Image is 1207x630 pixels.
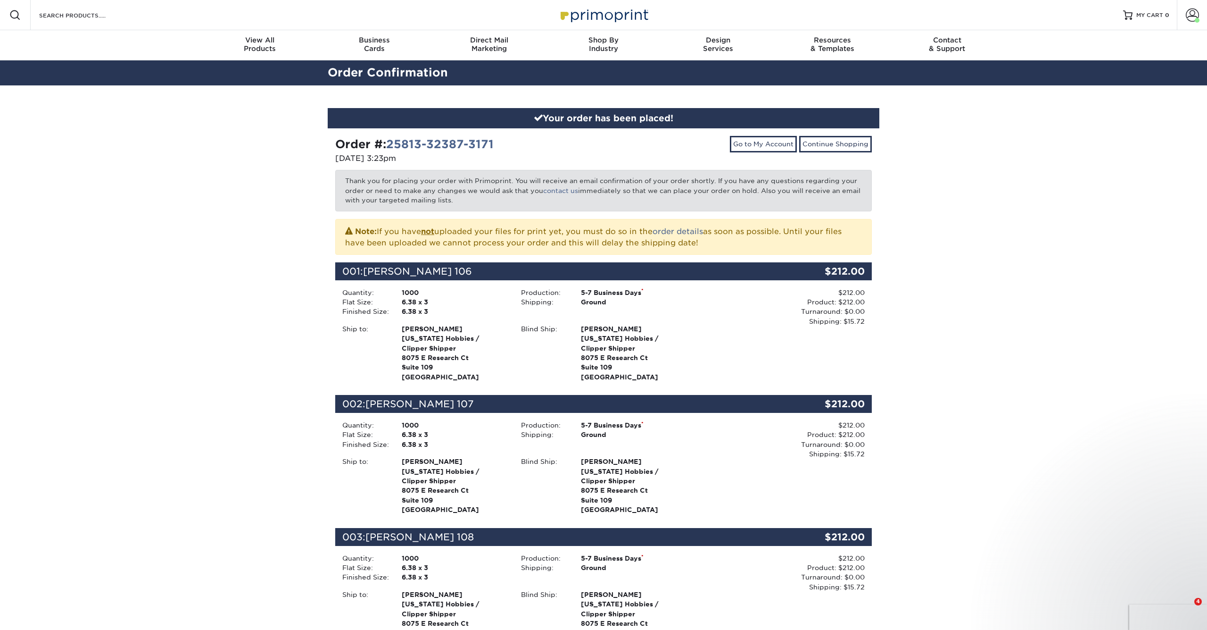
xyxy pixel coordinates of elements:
[543,187,578,194] a: contact us
[1194,598,1202,605] span: 4
[890,36,1004,53] div: & Support
[693,297,865,326] div: Product: $212.00 Turnaround: $0.00 Shipping: $15.72
[581,496,686,505] span: Suite 109
[335,430,395,439] div: Flat Size:
[335,288,395,297] div: Quantity:
[782,528,872,546] div: $212.00
[693,420,865,430] div: $212.00
[395,297,514,307] div: 6.38 x 3
[402,590,507,599] span: [PERSON_NAME]
[335,307,395,316] div: Finished Size:
[395,563,514,572] div: 6.38 x 3
[335,572,395,582] div: Finished Size:
[581,362,686,372] span: Suite 109
[581,590,686,599] span: [PERSON_NAME]
[581,599,686,619] span: [US_STATE] Hobbies / Clipper Shipper
[363,266,472,277] span: [PERSON_NAME] 106
[1175,598,1198,621] iframe: Intercom live chat
[574,297,693,307] div: Ground
[782,262,872,280] div: $212.00
[402,324,507,381] strong: [GEOGRAPHIC_DATA]
[581,324,686,381] strong: [GEOGRAPHIC_DATA]
[775,36,890,53] div: & Templates
[432,36,546,53] div: Marketing
[335,420,395,430] div: Quantity:
[890,30,1004,60] a: Contact& Support
[693,563,865,592] div: Product: $212.00 Turnaround: $0.00 Shipping: $15.72
[335,262,782,280] div: 001:
[335,395,782,413] div: 002:
[514,457,573,514] div: Blind Ship:
[402,496,507,505] span: Suite 109
[581,334,686,353] span: [US_STATE] Hobbies / Clipper Shipper
[514,420,573,430] div: Production:
[203,36,317,53] div: Products
[386,137,494,151] a: 25813-32387-3171
[328,108,879,129] div: Your order has been placed!
[335,440,395,449] div: Finished Size:
[402,457,507,466] span: [PERSON_NAME]
[581,353,686,362] span: 8075 E Research Ct
[514,288,573,297] div: Production:
[581,457,686,466] span: [PERSON_NAME]
[402,486,507,495] span: 8075 E Research Ct
[574,430,693,439] div: Ground
[661,30,775,60] a: DesignServices
[395,430,514,439] div: 6.38 x 3
[556,5,651,25] img: Primoprint
[574,563,693,572] div: Ground
[775,30,890,60] a: Resources& Templates
[335,563,395,572] div: Flat Size:
[402,467,507,486] span: [US_STATE] Hobbies / Clipper Shipper
[581,619,686,628] span: 8075 E Research Ct
[653,227,703,236] a: order details
[546,36,661,44] span: Shop By
[402,619,507,628] span: 8075 E Research Ct
[345,225,862,249] p: If you have uploaded your files for print yet, you must do so in the as soon as possible. Until y...
[432,36,546,44] span: Direct Mail
[514,563,573,572] div: Shipping:
[355,227,377,236] strong: Note:
[514,324,573,382] div: Blind Ship:
[661,36,775,44] span: Design
[395,554,514,563] div: 1000
[335,554,395,563] div: Quantity:
[514,430,573,439] div: Shipping:
[581,486,686,495] span: 8075 E Research Ct
[421,227,434,236] b: not
[335,528,782,546] div: 003:
[402,324,507,334] span: [PERSON_NAME]
[402,353,507,362] span: 8075 E Research Ct
[365,398,474,410] span: [PERSON_NAME] 107
[317,36,432,44] span: Business
[432,30,546,60] a: Direct MailMarketing
[574,288,693,297] div: 5-7 Business Days
[335,170,872,211] p: Thank you for placing your order with Primoprint. You will receive an email confirmation of your ...
[581,324,686,334] span: [PERSON_NAME]
[317,36,432,53] div: Cards
[365,531,474,543] span: [PERSON_NAME] 108
[782,395,872,413] div: $212.00
[395,572,514,582] div: 6.38 x 3
[402,362,507,372] span: Suite 109
[395,440,514,449] div: 6.38 x 3
[693,288,865,297] div: $212.00
[317,30,432,60] a: BusinessCards
[402,457,507,513] strong: [GEOGRAPHIC_DATA]
[546,36,661,53] div: Industry
[321,64,886,82] h2: Order Confirmation
[1136,11,1163,19] span: MY CART
[335,297,395,307] div: Flat Size:
[402,334,507,353] span: [US_STATE] Hobbies / Clipper Shipper
[693,554,865,563] div: $212.00
[574,554,693,563] div: 5-7 Business Days
[890,36,1004,44] span: Contact
[335,457,395,514] div: Ship to:
[1165,12,1169,18] span: 0
[1129,605,1207,630] iframe: Google Customer Reviews
[775,36,890,44] span: Resources
[203,36,317,44] span: View All
[38,9,130,21] input: SEARCH PRODUCTS.....
[395,420,514,430] div: 1000
[730,136,797,152] a: Go to My Account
